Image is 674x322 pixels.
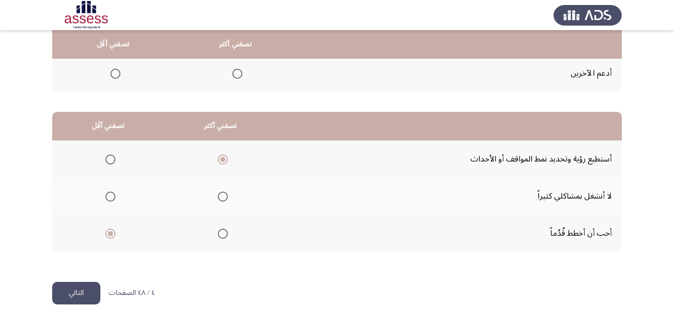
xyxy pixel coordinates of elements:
[52,112,165,140] th: تصفني أقَل
[52,282,100,304] button: load next page
[214,188,228,205] mat-radio-group: Select an option
[101,188,115,205] mat-radio-group: Select an option
[174,30,297,59] th: تصفني أكثر
[106,65,120,82] mat-radio-group: Select an option
[277,140,622,178] td: أستطيع رؤية وتحديد نمط المواقف أو الأحداث
[277,178,622,215] td: لا أنشغل بمشاكلي كثيراً
[52,30,174,59] th: تصفني أقَل
[52,1,120,29] img: Assessment logo of OCM R1 ASSESS
[101,150,115,168] mat-radio-group: Select an option
[554,1,622,29] img: Assess Talent Management logo
[101,225,115,242] mat-radio-group: Select an option
[228,65,242,82] mat-radio-group: Select an option
[214,225,228,242] mat-radio-group: Select an option
[297,55,622,92] td: أدعم الآخرين
[214,150,228,168] mat-radio-group: Select an option
[277,215,622,252] td: أحب أن أخطط قُدُماً
[108,289,155,297] p: ٤ / ٤٨ الصفحات
[165,112,277,140] th: تصفني أكثر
